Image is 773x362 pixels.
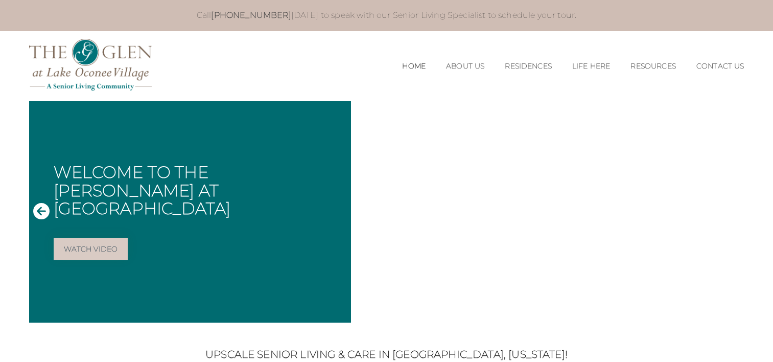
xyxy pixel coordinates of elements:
a: About Us [446,62,484,71]
a: Watch Video [54,238,128,260]
h2: Upscale Senior Living & Care in [GEOGRAPHIC_DATA], [US_STATE]! [65,348,709,360]
a: Life Here [572,62,610,71]
iframe: Embedded Vimeo Video [351,101,744,323]
button: Next Slide [724,202,740,221]
p: Call [DATE] to speak with our Senior Living Specialist to schedule your tour. [49,10,724,21]
a: Home [402,62,426,71]
a: [PHONE_NUMBER] [211,10,291,20]
a: Residences [505,62,552,71]
a: Contact Us [696,62,744,71]
a: Resources [630,62,675,71]
h1: Welcome to The [PERSON_NAME] at [GEOGRAPHIC_DATA] [54,163,343,217]
div: Slide 1 of 1 [29,101,744,323]
img: The Glen Lake Oconee Home [29,39,152,90]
